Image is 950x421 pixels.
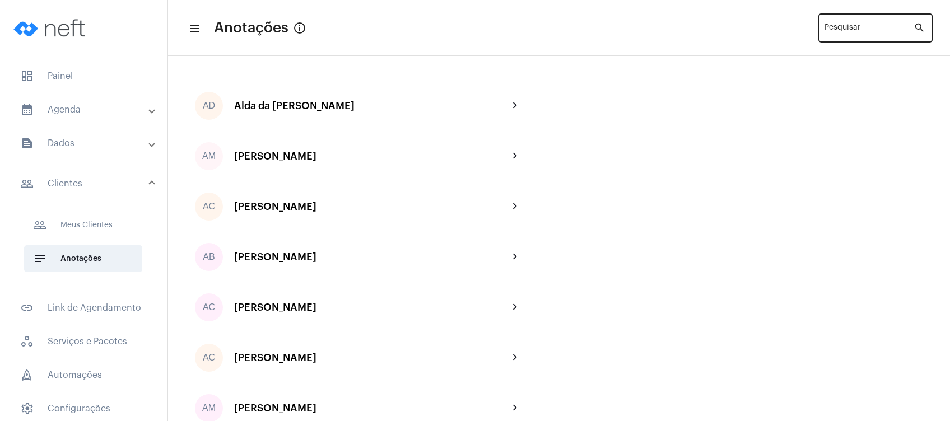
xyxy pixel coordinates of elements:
mat-expansion-panel-header: sidenav iconDados [7,130,167,157]
div: AC [195,293,223,321]
mat-expansion-panel-header: sidenav iconAgenda [7,96,167,123]
span: Link de Agendamento [11,294,156,321]
mat-icon: chevron_right [509,401,522,415]
span: sidenav icon [20,335,34,348]
mat-icon: sidenav icon [20,137,34,150]
mat-icon: sidenav icon [33,252,46,265]
mat-icon: sidenav icon [188,22,199,35]
span: sidenav icon [20,402,34,415]
span: Anotações [24,245,142,272]
span: Meus Clientes [24,212,142,238]
mat-icon: chevron_right [509,301,522,314]
div: AD [195,92,223,120]
img: logo-neft-novo-2.png [9,6,93,50]
mat-icon: sidenav icon [20,301,34,315]
div: [PERSON_NAME] [234,201,509,212]
span: sidenav icon [20,368,34,382]
mat-icon: chevron_right [509,351,522,364]
mat-panel-title: Clientes [20,177,150,190]
div: [PERSON_NAME] [234,403,509,414]
mat-icon: chevron_right [509,149,522,163]
input: Pesquisar [825,26,914,35]
mat-icon: chevron_right [509,200,522,213]
span: Painel [11,63,156,90]
mat-icon: chevron_right [509,250,522,264]
div: AC [195,344,223,372]
div: [PERSON_NAME] [234,352,509,363]
div: [PERSON_NAME] [234,151,509,162]
mat-icon: info_outlined [293,21,306,35]
span: Serviços e Pacotes [11,328,156,355]
div: AC [195,193,223,221]
mat-panel-title: Agenda [20,103,150,116]
div: AM [195,142,223,170]
div: AB [195,243,223,271]
div: [PERSON_NAME] [234,251,509,263]
mat-icon: chevron_right [509,99,522,113]
span: sidenav icon [20,69,34,83]
div: [PERSON_NAME] [234,302,509,313]
mat-icon: sidenav icon [20,177,34,190]
mat-icon: sidenav icon [33,218,46,232]
mat-icon: sidenav icon [20,103,34,116]
div: Alda da [PERSON_NAME] [234,100,509,111]
mat-icon: search [914,21,927,35]
mat-panel-title: Dados [20,137,150,150]
div: sidenav iconClientes [7,202,167,288]
mat-expansion-panel-header: sidenav iconClientes [7,166,167,202]
span: Anotações [214,19,288,37]
span: Automações [11,362,156,389]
